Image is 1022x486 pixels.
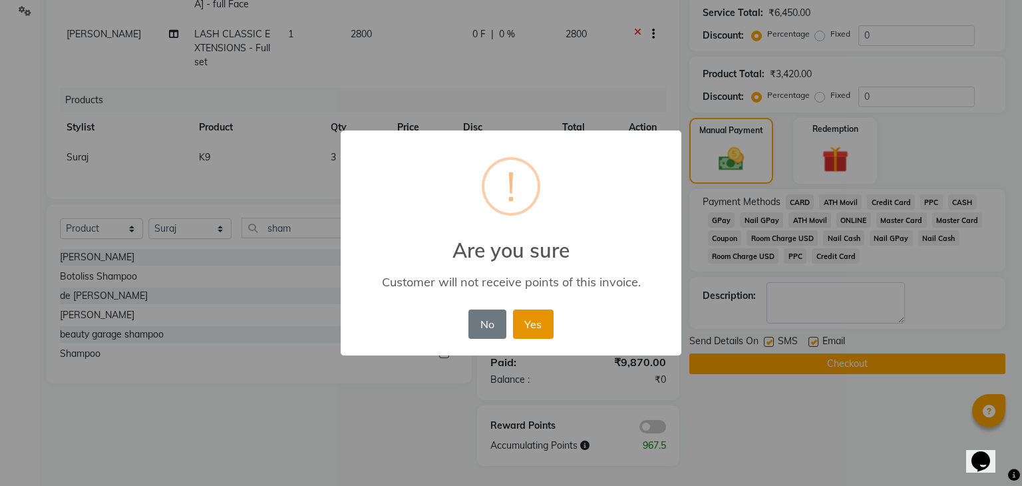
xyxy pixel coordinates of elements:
[506,160,516,213] div: !
[360,274,662,290] div: Customer will not receive points of this invoice.
[468,310,506,339] button: No
[513,310,554,339] button: Yes
[341,222,681,262] h2: Are you sure
[966,433,1009,473] iframe: chat widget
